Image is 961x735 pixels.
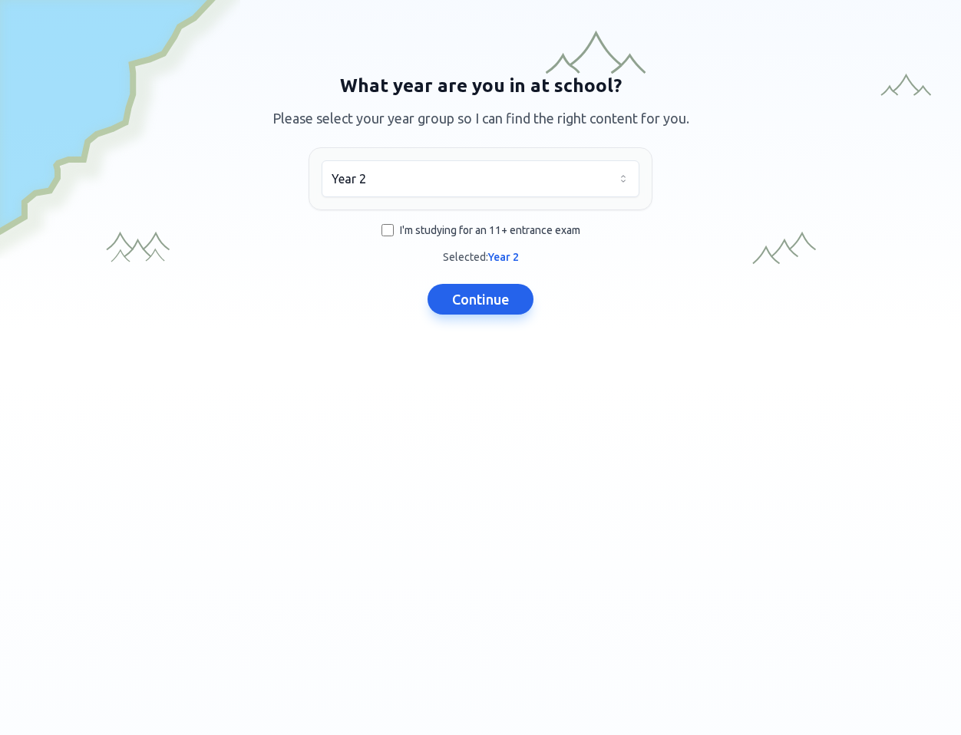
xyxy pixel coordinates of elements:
[428,284,533,315] button: Continue
[186,107,775,129] p: Please select your year group so I can find the right content for you.
[488,251,519,263] span: Year 2
[443,251,519,263] span: Selected:
[381,224,394,236] input: I'm studying for an 11+ entrance exam
[186,74,775,98] h2: What year are you in at school?
[400,222,580,238] span: I'm studying for an 11+ entrance exam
